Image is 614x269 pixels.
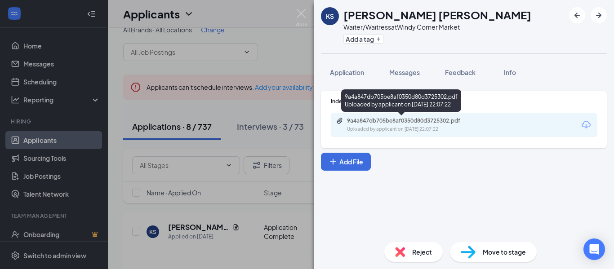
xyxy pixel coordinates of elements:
[504,68,516,76] span: Info
[326,12,334,21] div: KS
[343,22,531,31] div: Waiter/Waitress at Windy Corner Market
[330,68,364,76] span: Application
[445,68,476,76] span: Feedback
[336,117,482,133] a: Paperclip9a4a847db705be8af0350d80d3725302.pdfUploaded by applicant on [DATE] 22:07:22
[336,117,343,124] svg: Paperclip
[321,153,371,171] button: Add FilePlus
[581,119,592,130] svg: Download
[347,126,482,133] div: Uploaded by applicant on [DATE] 22:07:22
[329,157,338,166] svg: Plus
[572,10,583,21] svg: ArrowLeftNew
[583,238,605,260] div: Open Intercom Messenger
[389,68,420,76] span: Messages
[341,89,461,112] div: 9a4a847db705be8af0350d80d3725302.pdf Uploaded by applicant on [DATE] 22:07:22
[593,10,604,21] svg: ArrowRight
[569,7,585,23] button: ArrowLeftNew
[376,36,381,42] svg: Plus
[331,97,597,105] div: Indeed Resume
[343,34,383,44] button: PlusAdd a tag
[412,247,432,257] span: Reject
[343,7,531,22] h1: [PERSON_NAME] [PERSON_NAME]
[591,7,607,23] button: ArrowRight
[483,247,526,257] span: Move to stage
[347,117,473,124] div: 9a4a847db705be8af0350d80d3725302.pdf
